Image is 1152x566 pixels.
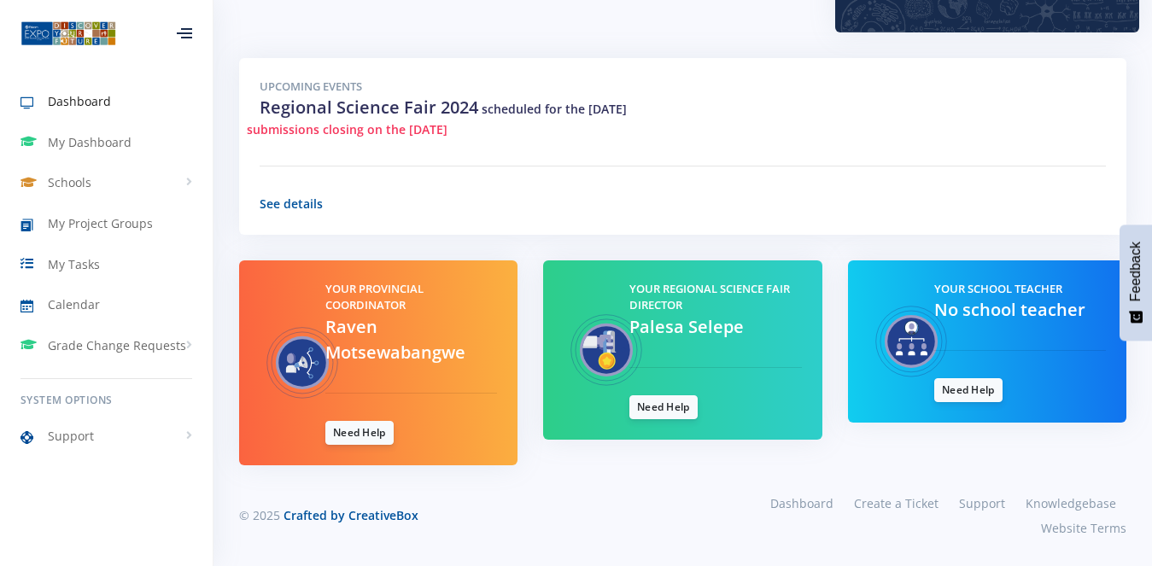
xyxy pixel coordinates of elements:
[629,315,744,338] span: Palesa Selepe
[48,92,111,110] span: Dashboard
[1120,225,1152,341] button: Feedback - Show survey
[934,281,1106,298] h5: Your School Teacher
[1026,495,1116,511] span: Knowledgebase
[868,281,954,403] img: Teacher
[760,491,844,516] a: Dashboard
[629,281,801,314] h5: Your Regional Science Fair Director
[482,101,627,117] span: scheduled for the [DATE]
[325,421,394,445] a: Need Help
[247,120,447,138] span: submissions closing on the [DATE]
[48,133,132,151] span: My Dashboard
[48,173,91,191] span: Schools
[949,491,1015,516] a: Support
[934,378,1003,402] a: Need Help
[48,295,100,313] span: Calendar
[20,20,116,47] img: ...
[239,506,670,524] div: © 2025
[844,491,949,516] a: Create a Ticket
[934,298,1085,321] span: No school teacher
[260,96,478,119] span: Regional Science Fair 2024
[48,427,94,445] span: Support
[1031,516,1126,540] a: Website Terms
[260,195,323,212] a: See details
[48,214,153,232] span: My Project Groups
[564,281,649,419] img: Regional Science Fair Director
[1015,491,1126,516] a: Knowledgebase
[260,79,1106,96] h5: Upcoming Events
[284,507,418,523] a: Crafted by CreativeBox
[325,281,497,314] h5: Your Provincial Coordinator
[48,255,100,273] span: My Tasks
[20,393,192,408] h6: System Options
[629,395,698,419] a: Need Help
[48,336,186,354] span: Grade Change Requests
[1128,242,1143,301] span: Feedback
[325,315,465,364] span: Raven Motsewabangwe
[260,281,345,445] img: Provincial Coordinator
